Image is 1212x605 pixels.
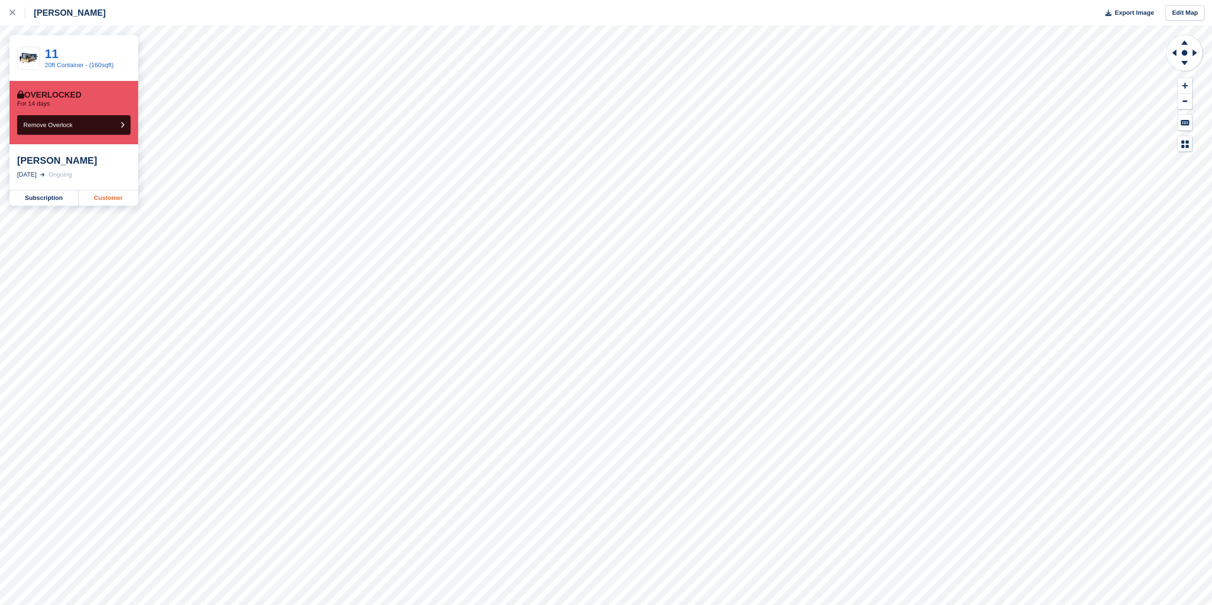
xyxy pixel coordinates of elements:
[79,190,138,206] a: Customer
[23,121,72,129] span: Remove Overlock
[17,115,130,135] button: Remove Overlock
[18,50,40,67] img: 20-ft-container.jpg
[1165,5,1204,21] a: Edit Map
[45,61,114,69] a: 20ft Container - (160sqft)
[17,90,81,100] div: Overlocked
[40,173,45,177] img: arrow-right-light-icn-cde0832a797a2874e46488d9cf13f60e5c3a73dbe684e267c42b8395dfbc2abf.svg
[17,155,130,166] div: [PERSON_NAME]
[1178,115,1192,130] button: Keyboard Shortcuts
[1178,94,1192,109] button: Zoom Out
[10,190,79,206] a: Subscription
[1178,78,1192,94] button: Zoom In
[1178,136,1192,152] button: Map Legend
[25,7,106,19] div: [PERSON_NAME]
[1114,8,1153,18] span: Export Image
[49,170,72,179] div: Ongoing
[1100,5,1154,21] button: Export Image
[17,100,50,108] p: For 14 days
[17,170,37,179] div: [DATE]
[45,47,59,61] a: 11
